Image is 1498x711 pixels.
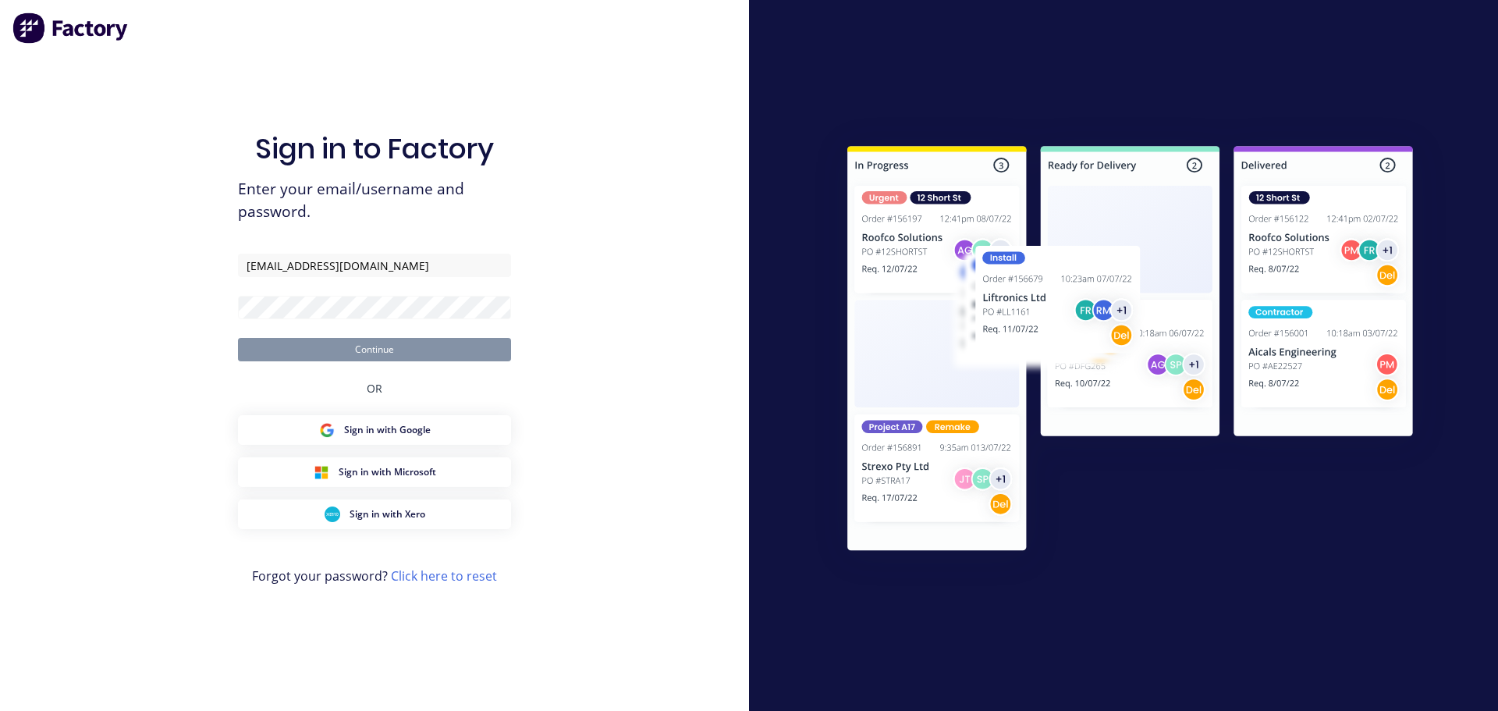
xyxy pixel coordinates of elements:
img: Factory [12,12,130,44]
img: Sign in [813,115,1447,588]
span: Forgot your password? [252,567,497,585]
input: Email/Username [238,254,511,277]
a: Click here to reset [391,567,497,585]
button: Xero Sign inSign in with Xero [238,499,511,529]
button: Continue [238,338,511,361]
img: Xero Sign in [325,507,340,522]
img: Microsoft Sign in [314,464,329,480]
span: Sign in with Xero [350,507,425,521]
button: Microsoft Sign inSign in with Microsoft [238,457,511,487]
span: Sign in with Microsoft [339,465,436,479]
h1: Sign in to Factory [255,132,494,165]
span: Enter your email/username and password. [238,178,511,223]
div: OR [367,361,382,415]
button: Google Sign inSign in with Google [238,415,511,445]
span: Sign in with Google [344,423,431,437]
img: Google Sign in [319,422,335,438]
